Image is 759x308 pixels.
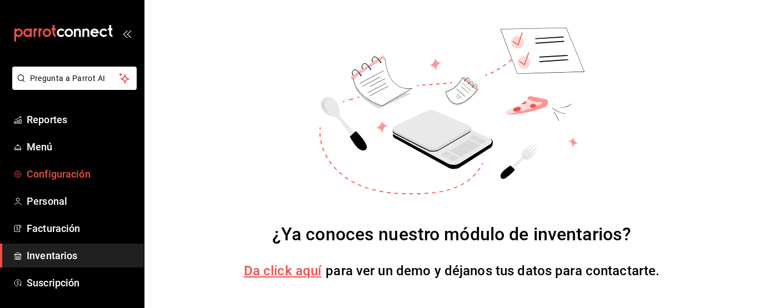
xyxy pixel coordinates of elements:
[326,263,660,279] span: para ver un demo y déjanos tus datos para contactarte.
[27,139,135,154] span: Menú
[244,263,322,279] a: Da click aquí
[272,221,632,248] div: ¿Ya conoces nuestro módulo de inventarios?
[8,80,137,92] a: Pregunta a Parrot AI
[12,67,137,90] button: Pregunta a Parrot AI
[27,112,135,127] span: Reportes
[27,275,135,290] span: Suscripción
[27,248,135,263] span: Inventarios
[30,73,119,84] span: Pregunta a Parrot AI
[122,29,131,38] button: open_drawer_menu
[27,194,135,209] span: Personal
[27,166,135,181] span: Configuración
[27,221,135,236] span: Facturación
